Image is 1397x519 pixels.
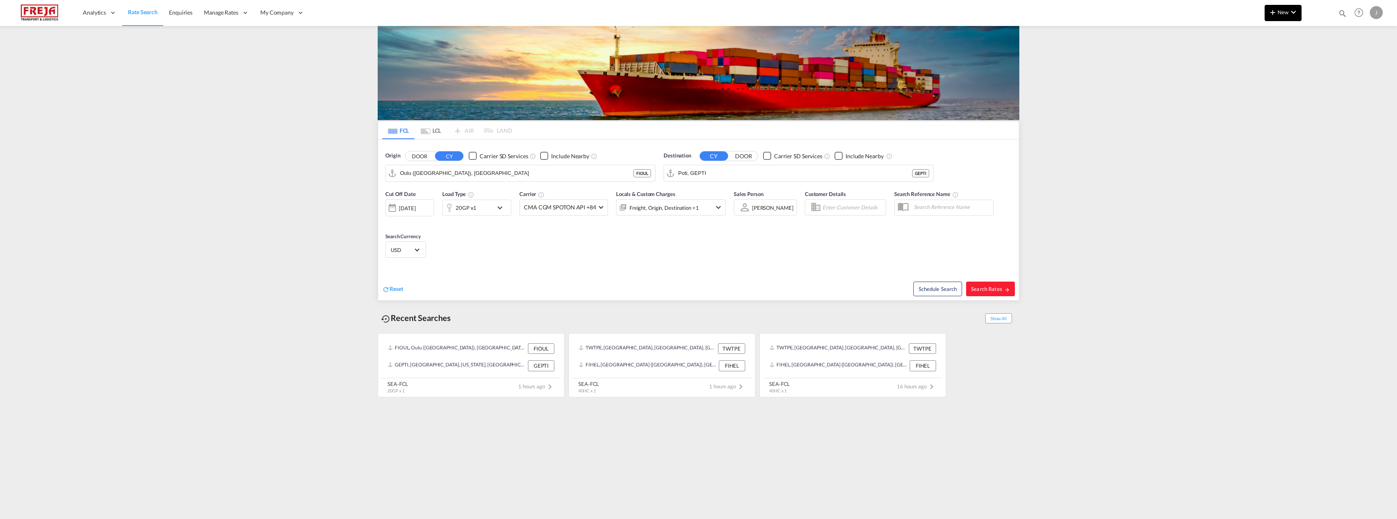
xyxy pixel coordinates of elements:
div: FIHEL [719,360,745,371]
div: icon-magnify [1338,9,1347,21]
md-checkbox: Checkbox No Ink [469,152,528,160]
md-pagination-wrapper: Use the left and right arrow keys to navigate between tabs [382,121,512,139]
div: J [1370,6,1383,19]
button: CY [700,151,728,161]
div: Freight Origin Destination Factory Stuffingicon-chevron-down [616,199,726,215]
md-icon: icon-refresh [382,286,389,293]
div: TWTPE, Taipei, Taiwan, Province of China, Greater China & Far East Asia, Asia Pacific [579,343,716,354]
input: Enter Customer Details [822,201,883,213]
recent-search-card: TWTPE, [GEOGRAPHIC_DATA], [GEOGRAPHIC_DATA], [GEOGRAPHIC_DATA], [GEOGRAPHIC_DATA] & [GEOGRAPHIC_D... [759,333,946,397]
div: FIOUL [528,343,554,354]
recent-search-card: FIOUL, Oulu ([GEOGRAPHIC_DATA]), [GEOGRAPHIC_DATA], [GEOGRAPHIC_DATA], [GEOGRAPHIC_DATA] FIOULGEP... [378,333,564,397]
md-tab-item: LCL [415,121,447,139]
span: Cut Off Date [385,191,416,197]
md-icon: Unchecked: Search for CY (Container Yard) services for all selected carriers.Checked : Search for... [824,153,830,159]
div: TWTPE [718,343,745,354]
button: CY [435,151,463,161]
div: Recent Searches [378,309,454,327]
span: 16 hours ago [897,383,936,390]
div: GEPTI, Poti, Georgia, South West Asia, Asia Pacific [388,360,526,371]
button: Note: By default Schedule search will only considerorigin ports, destination ports and cut off da... [913,282,962,296]
md-input-container: Oulu (Uleaborg), FIOUL [386,165,655,181]
span: Load Type [442,191,474,197]
md-icon: Unchecked: Ignores neighbouring ports when fetching rates.Checked : Includes neighbouring ports w... [591,153,597,159]
div: [DATE] [385,199,434,216]
span: Manage Rates [204,9,238,17]
div: 20GP x1icon-chevron-down [442,200,511,216]
span: Analytics [83,9,106,17]
span: 1 hours ago [518,383,555,390]
span: Help [1352,6,1366,19]
span: 40HC x 1 [578,388,596,393]
span: Enquiries [169,9,192,16]
recent-search-card: TWTPE, [GEOGRAPHIC_DATA], [GEOGRAPHIC_DATA], [GEOGRAPHIC_DATA], [GEOGRAPHIC_DATA] & [GEOGRAPHIC_D... [569,333,755,397]
md-select: Sales Person: Jarkko Lamminpaa [751,202,794,213]
md-icon: icon-arrow-right [1004,287,1010,293]
span: My Company [260,9,294,17]
img: LCL+%26+FCL+BACKGROUND.png [378,26,1019,120]
div: Carrier SD Services [480,152,528,160]
button: Search Ratesicon-arrow-right [966,282,1015,296]
button: DOOR [405,151,434,161]
div: Freight Origin Destination Factory Stuffing [629,202,699,213]
md-icon: icon-chevron-down [1289,7,1298,17]
div: Carrier SD Services [774,152,822,160]
div: Include Nearby [551,152,589,160]
md-icon: icon-magnify [1338,9,1347,18]
div: icon-refreshReset [382,285,403,294]
md-select: Select Currency: $ USDUnited States Dollar [390,244,422,256]
span: Show All [985,313,1012,323]
div: FIOUL [634,169,651,177]
span: Search Reference Name [894,191,959,197]
md-checkbox: Checkbox No Ink [835,152,884,160]
span: 1 hours ago [709,383,746,390]
div: FIHEL [910,360,936,371]
md-icon: icon-plus 400-fg [1268,7,1278,17]
div: SEA-FCL [578,380,599,388]
div: TWTPE, Taipei, Taiwan, Province of China, Greater China & Far East Asia, Asia Pacific [770,343,907,354]
span: Customer Details [805,191,846,197]
button: icon-plus 400-fgNewicon-chevron-down [1265,5,1302,21]
input: Search by Port [400,167,634,179]
md-tab-item: FCL [382,121,415,139]
span: Carrier [519,191,545,197]
md-checkbox: Checkbox No Ink [540,152,589,160]
span: CMA CGM SPOTON API +84 [524,203,596,211]
div: Include Nearby [846,152,884,160]
div: FIHEL, Helsinki (Helsingfors), Finland, Northern Europe, Europe [579,360,717,371]
span: Sales Person [734,191,763,197]
md-icon: icon-information-outline [468,192,474,198]
span: Search Rates [971,286,1010,292]
md-icon: icon-chevron-right [736,382,746,392]
span: 40HC x 1 [769,388,787,393]
span: Reset [389,285,403,292]
md-icon: Unchecked: Ignores neighbouring ports when fetching rates.Checked : Includes neighbouring ports w... [886,153,893,159]
md-checkbox: Checkbox No Ink [763,152,822,160]
div: GEPTI [528,360,554,371]
div: Origin DOOR CY Checkbox No InkUnchecked: Search for CY (Container Yard) services for all selected... [378,140,1019,300]
span: New [1268,9,1298,15]
md-input-container: Poti, GEPTI [664,165,933,181]
span: Destination [664,152,691,160]
div: GEPTI [912,169,929,177]
span: USD [391,246,413,254]
div: SEA-FCL [769,380,790,388]
span: Origin [385,152,400,160]
div: [PERSON_NAME] [752,205,794,211]
img: 586607c025bf11f083711d99603023e7.png [12,4,67,22]
div: TWTPE [909,343,936,354]
div: 20GP x1 [456,202,476,213]
div: [DATE] [399,205,415,212]
span: Locals & Custom Charges [616,191,675,197]
md-icon: icon-backup-restore [381,314,391,324]
div: FIOUL, Oulu (Uleaborg), Finland, Northern Europe, Europe [388,343,526,354]
md-icon: Unchecked: Search for CY (Container Yard) services for all selected carriers.Checked : Search for... [530,153,536,159]
span: Search Currency [385,233,421,239]
input: Search Reference Name [910,201,993,213]
div: FIHEL, Helsinki (Helsingfors), Finland, Northern Europe, Europe [770,360,908,371]
button: DOOR [729,151,758,161]
md-icon: Your search will be saved by the below given name [952,192,959,198]
span: Rate Search [128,9,158,15]
div: SEA-FCL [387,380,408,388]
